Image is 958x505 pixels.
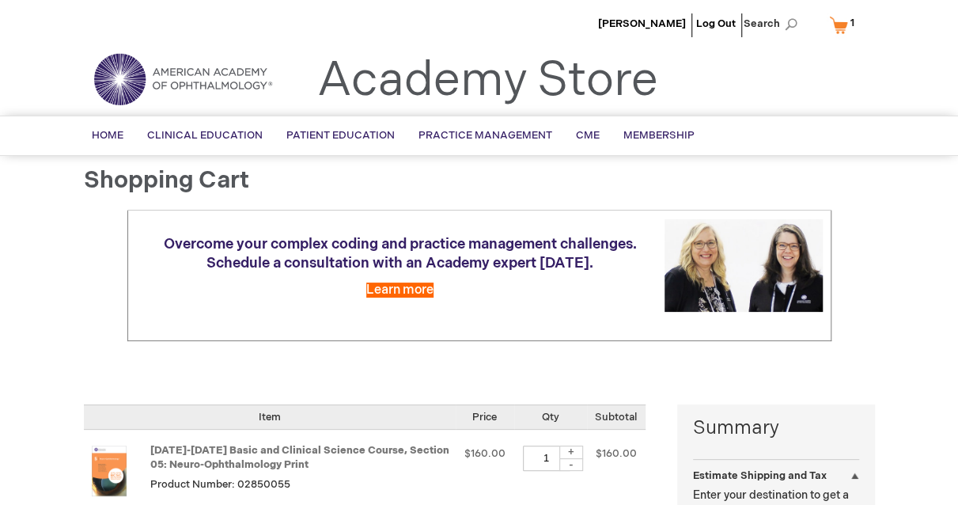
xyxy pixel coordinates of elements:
span: Membership [623,129,695,142]
a: Learn more [366,283,434,298]
span: Qty [542,411,559,423]
span: Overcome your complex coding and practice management challenges. Schedule a consultation with an ... [164,236,637,271]
div: - [559,458,583,471]
a: [PERSON_NAME] [598,17,686,30]
span: Practice Management [418,129,552,142]
a: Academy Store [317,52,658,109]
span: $160.00 [596,447,637,460]
strong: Summary [693,415,859,442]
div: + [559,446,583,459]
span: Price [472,411,497,423]
span: Home [92,129,123,142]
input: Qty [523,446,570,471]
span: $160.00 [464,447,506,460]
span: Clinical Education [147,129,263,142]
img: Schedule a consultation with an Academy expert today [665,219,823,312]
a: 1 [826,11,865,39]
a: [DATE]-[DATE] Basic and Clinical Science Course, Section 05: Neuro-Ophthalmology Print [150,444,449,472]
span: Shopping Cart [84,166,249,195]
span: 1 [850,17,854,29]
span: CME [576,129,600,142]
img: 2025-2026 Basic and Clinical Science Course, Section 05: Neuro-Ophthalmology Print [84,446,134,496]
span: Search [744,8,804,40]
span: Product Number: 02850055 [150,478,290,491]
a: Log Out [696,17,736,30]
span: Item [259,411,281,423]
span: Patient Education [286,129,395,142]
strong: Estimate Shipping and Tax [693,469,827,482]
span: Subtotal [595,411,637,423]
